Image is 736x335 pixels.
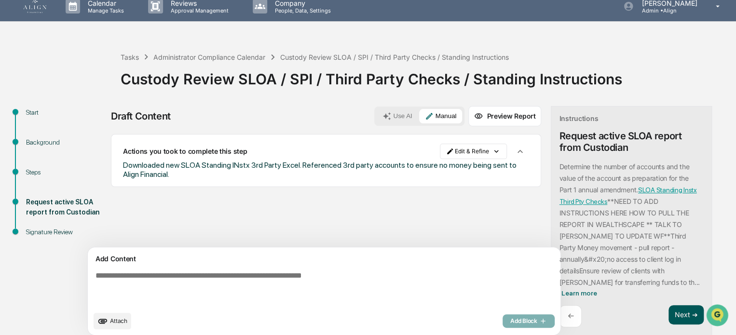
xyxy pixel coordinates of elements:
div: Draft Content [111,110,171,122]
div: Start new chat [43,73,158,83]
p: How can we help? [10,20,176,35]
button: Manual [419,109,463,123]
div: Past conversations [10,107,62,114]
div: Instructions [559,114,598,122]
div: Signature Review [26,227,105,237]
span: Attach [110,317,127,324]
span: Pylon [96,213,117,220]
a: 🔎Data Lookup [6,185,65,202]
button: Start new chat [164,76,176,88]
a: 🗄️Attestations [66,167,123,184]
p: Admin • Align [634,7,702,14]
div: Start [26,107,105,118]
span: Data Lookup [19,189,61,199]
p: Actions you took to complete this step [123,147,247,155]
p: Third Party Money movement - pull report - annually&#x20; [559,232,686,263]
button: upload document [94,313,131,329]
span: Preclearance [19,171,62,180]
div: Custody Review SLOA / SPI / Third Party Checks / Standing Instructions [121,63,731,88]
img: Jack Rasmussen [10,121,25,137]
p: People, Data, Settings [267,7,336,14]
div: 🖐️ [10,172,17,179]
div: We're available if you need us! [43,83,133,91]
button: Edit & Refine [440,144,507,159]
div: Request active SLOA report from Custodian [559,130,704,153]
div: Add Content [94,253,555,265]
button: Next ➔ [668,305,704,325]
p: Determine the number of accounts and the value of the account as preparation for the Part 1 annua... [559,162,689,194]
div: Steps [26,167,105,177]
p: Ensure review of clients with [PERSON_NAME] for transferring funds to th... [559,267,699,286]
div: Request active SLOA report from Custodian [26,197,105,217]
div: Tasks [121,53,139,61]
img: 8933085812038_c878075ebb4cc5468115_72.jpg [20,73,38,91]
p: **NEED TO ADD INSTRUCTIONS HERE HOW TO PULL THE REPORT IN WEALTHSCAPE ** TALK TO [PERSON_NAME] TO... [559,197,689,240]
span: [DATE] [85,131,105,138]
a: SLOA Standing Instx Third Pty Checks [559,186,696,205]
img: 1746055101610-c473b297-6a78-478c-a979-82029cc54cd1 [19,131,27,139]
span: [PERSON_NAME] [30,131,78,138]
button: Use AI [377,109,418,123]
span: Downloaded new SLOA Standing INstx 3rd Party Excel. Referenced 3rd party accounts to ensure no mo... [123,161,517,179]
div: Administrator Compliance Calendar [153,53,265,61]
span: Attestations [80,171,120,180]
p: Approval Management [163,7,233,14]
button: See all [150,105,176,116]
div: Custody Review SLOA / SPI / Third Party Checks / Standing Instructions [280,53,509,61]
button: Preview Report [468,106,541,126]
p: Manage Tasks [80,7,129,14]
div: 🗄️ [70,172,78,179]
p: no access to client log in details [559,255,681,275]
input: Clear [25,43,159,54]
iframe: Open customer support [705,303,731,329]
p: ← [567,311,573,321]
span: • [80,131,83,138]
a: 🖐️Preclearance [6,167,66,184]
img: 1746055101610-c473b297-6a78-478c-a979-82029cc54cd1 [10,73,27,91]
div: Background [26,137,105,147]
div: 🔎 [10,190,17,198]
span: Learn more [561,289,597,297]
a: Powered byPylon [68,212,117,220]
